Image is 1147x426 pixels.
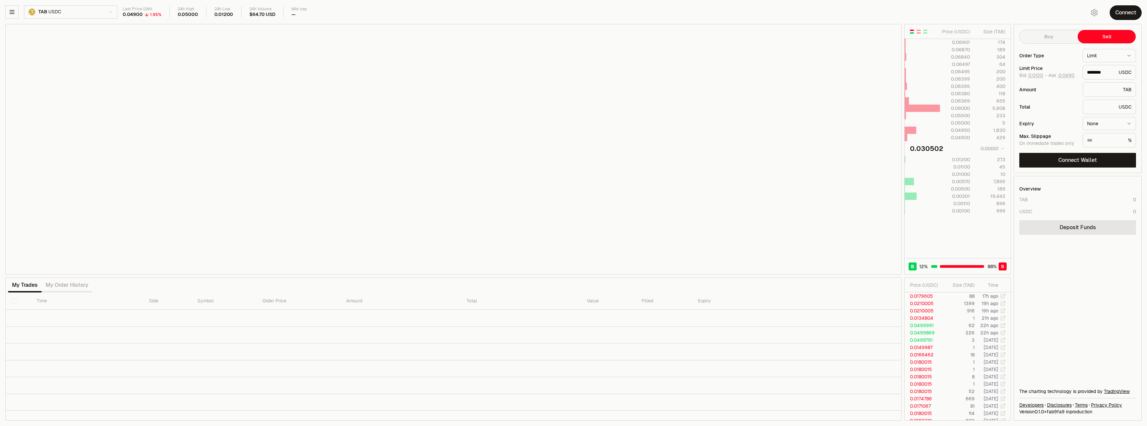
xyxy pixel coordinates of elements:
td: 1399 [943,300,975,307]
button: Show Sell Orders Only [916,29,921,34]
td: 0.0180015 [905,358,943,366]
td: 0.0210005 [905,300,943,307]
td: 0.0134804 [905,314,943,322]
div: 0.00100 [940,208,970,214]
button: Show Buy Orders Only [923,29,928,34]
th: Time [31,292,144,310]
td: 0.0499991 [905,322,943,329]
div: 0.06870 [940,46,970,53]
a: TradingView [1104,388,1130,394]
div: Total [1019,105,1077,109]
td: 916 [943,307,975,314]
div: 0.06000 [940,105,970,112]
time: [DATE] [984,418,998,424]
div: 0.04950 [940,127,970,134]
time: [DATE] [984,366,998,372]
td: 52 [943,388,975,395]
td: 0.0499791 [905,336,943,344]
div: 0.06369 [940,98,970,104]
button: 0.0120 [1028,73,1044,78]
span: Bid - [1019,73,1047,79]
div: 0.00301 [940,193,970,200]
button: My Order History [42,278,92,292]
button: Show Buy and Sell Orders [909,29,915,34]
td: 1 [943,344,975,351]
time: 17h ago [982,293,998,299]
div: 0.01000 [940,171,970,178]
td: 3 [943,336,975,344]
div: % [1083,133,1136,148]
div: 273 [976,156,1005,163]
span: 88 % [988,263,997,270]
div: 999 [976,208,1005,214]
th: Expiry [693,292,801,310]
div: 24h Volume [249,7,275,12]
td: 0.0180015 [905,373,943,380]
button: Connect [1110,5,1142,20]
td: 0.0180015 [905,380,943,388]
div: 0 [1133,208,1136,215]
td: 0.0149987 [905,344,943,351]
div: Limit Price [1019,66,1077,71]
time: 19h ago [982,308,998,314]
div: Price ( USDC ) [910,282,943,288]
div: 0.06495 [940,68,970,75]
div: 0.05000 [940,120,970,126]
div: 0.06395 [940,83,970,90]
div: 0.06840 [940,54,970,60]
div: Last Price (24h) [123,7,161,12]
div: The charting technology is provided by [1019,388,1136,395]
div: 233 [976,112,1005,119]
div: 0.01200 [214,12,233,18]
span: Ask [1048,73,1075,79]
td: 0.0182319 [905,417,943,424]
td: 0.0179605 [905,292,943,300]
span: B [911,263,914,270]
a: Deposit Funds [1019,220,1136,235]
a: Privacy Policy [1091,402,1122,408]
time: [DATE] [984,359,998,365]
td: 88 [943,292,975,300]
div: Mkt cap [291,7,307,12]
div: Overview [1019,186,1041,192]
div: On immediate trades only [1019,141,1077,147]
div: Version 0.1.0 + in production [1019,408,1136,415]
div: $64.70 USD [249,12,275,18]
div: 0.04900 [123,12,143,18]
td: 0.0180015 [905,366,943,373]
div: 19,442 [976,193,1005,200]
td: 114 [943,410,975,417]
div: 304 [976,54,1005,60]
span: 12 % [919,263,928,270]
button: Connect Wallet [1019,153,1136,168]
div: 0.06380 [940,90,970,97]
div: 0.06901 [940,39,970,46]
td: 0.0166462 [905,351,943,358]
button: Select all [11,298,16,304]
div: 0.06399 [940,76,970,82]
div: 896 [976,200,1005,207]
td: 18 [943,351,975,358]
td: 669 [943,395,975,402]
div: 0.030502 [910,144,943,153]
div: USDC [1019,208,1032,215]
img: TAB Logo [29,9,35,15]
div: 189 [976,46,1005,53]
time: [DATE] [984,337,998,343]
div: 0.01200 [940,156,970,163]
div: 0.00110 [940,200,970,207]
time: 19h ago [982,300,998,306]
button: 0.00001 [979,145,1005,153]
td: 0.0180015 [905,388,943,395]
time: [DATE] [984,388,998,394]
div: 10 [976,171,1005,178]
span: fab9fa9b7ec9a020ac26549b924120f0702620c4 [1047,409,1065,415]
div: 655 [976,98,1005,104]
td: 0.0171067 [905,402,943,410]
th: Value [582,292,636,310]
div: Size ( TAB ) [949,282,975,288]
button: Buy [1020,30,1078,43]
td: 0.0174786 [905,395,943,402]
div: 429 [976,134,1005,141]
div: Price ( USDC ) [940,28,970,35]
